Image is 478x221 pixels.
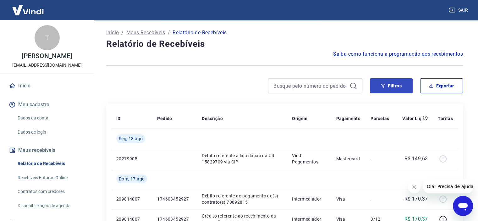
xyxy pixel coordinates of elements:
[336,115,360,122] p: Pagamento
[423,180,473,193] iframe: Mensagem da empresa
[119,135,143,142] span: Seg, 18 ago
[336,156,360,162] p: Mastercard
[8,98,86,112] button: Meu cadastro
[15,126,86,139] a: Dados de login
[333,50,463,58] a: Saiba como funciona a programação dos recebimentos
[173,29,227,36] p: Relatório de Recebíveis
[15,112,86,124] a: Dados da conta
[119,176,145,182] span: Dom, 17 ago
[116,156,147,162] p: 20279905
[8,79,86,93] a: Início
[292,152,326,165] p: Vindi Pagamentos
[15,199,86,212] a: Disponibilização de agenda
[106,38,463,50] h4: Relatório de Recebíveis
[273,81,347,91] input: Busque pelo número do pedido
[22,53,72,59] p: [PERSON_NAME]
[126,29,165,36] a: Meus Recebíveis
[336,196,360,202] p: Visa
[370,78,413,93] button: Filtros
[12,62,82,69] p: [EMAIL_ADDRESS][DOMAIN_NAME]
[371,115,389,122] p: Parcelas
[8,0,48,19] img: Vindi
[116,196,147,202] p: 209814007
[292,115,307,122] p: Origem
[408,181,420,193] iframe: Fechar mensagem
[438,115,453,122] p: Tarifas
[168,29,170,36] p: /
[15,185,86,198] a: Contratos com credores
[15,157,86,170] a: Relatório de Recebíveis
[371,196,389,202] p: -
[157,115,172,122] p: Pedido
[402,115,423,122] p: Valor Líq.
[157,196,192,202] p: 174603452927
[4,4,53,9] span: Olá! Precisa de ajuda?
[371,156,389,162] p: -
[35,25,60,50] div: T
[202,115,223,122] p: Descrição
[106,29,119,36] a: Início
[448,4,470,16] button: Sair
[8,143,86,157] button: Meus recebíveis
[292,196,326,202] p: Intermediador
[420,78,463,93] button: Exportar
[403,155,428,163] p: -R$ 149,63
[121,29,124,36] p: /
[453,196,473,216] iframe: Botão para abrir a janela de mensagens
[202,152,282,165] p: Débito referente à liquidação da UR 15829709 via CIP
[116,115,121,122] p: ID
[403,195,428,203] p: -R$ 170,37
[15,171,86,184] a: Recebíveis Futuros Online
[202,193,282,205] p: Débito referente ao pagamento do(s) contrato(s) 70892815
